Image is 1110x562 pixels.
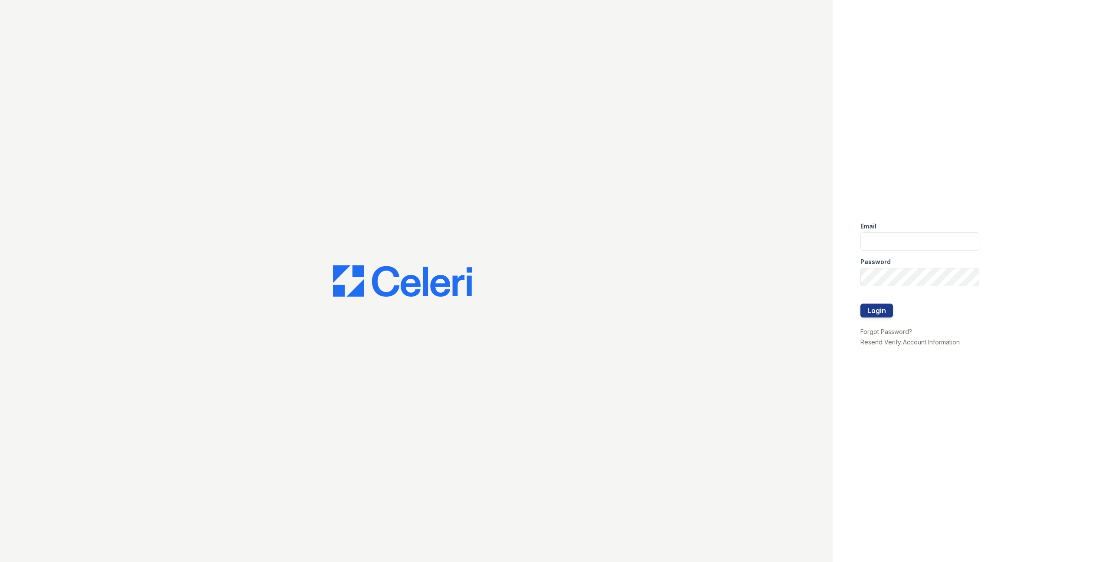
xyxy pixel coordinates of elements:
[860,258,891,266] label: Password
[860,328,912,335] a: Forgot Password?
[333,265,472,297] img: CE_Logo_Blue-a8612792a0a2168367f1c8372b55b34899dd931a85d93a1a3d3e32e68fde9ad4.png
[860,222,876,231] label: Email
[860,338,960,346] a: Resend Verify Account Information
[860,304,893,317] button: Login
